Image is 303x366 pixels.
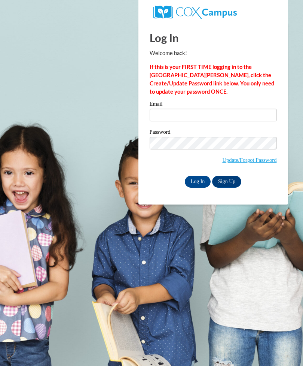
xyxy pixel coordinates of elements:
[150,49,277,57] p: Welcome back!
[212,176,241,188] a: Sign Up
[153,9,237,15] a: COX Campus
[185,176,211,188] input: Log In
[153,6,237,19] img: COX Campus
[222,157,276,163] a: Update/Forgot Password
[150,101,277,109] label: Email
[150,30,277,45] h1: Log In
[150,64,274,95] strong: If this is your FIRST TIME logging in to the [GEOGRAPHIC_DATA][PERSON_NAME], click the Create/Upd...
[150,129,277,137] label: Password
